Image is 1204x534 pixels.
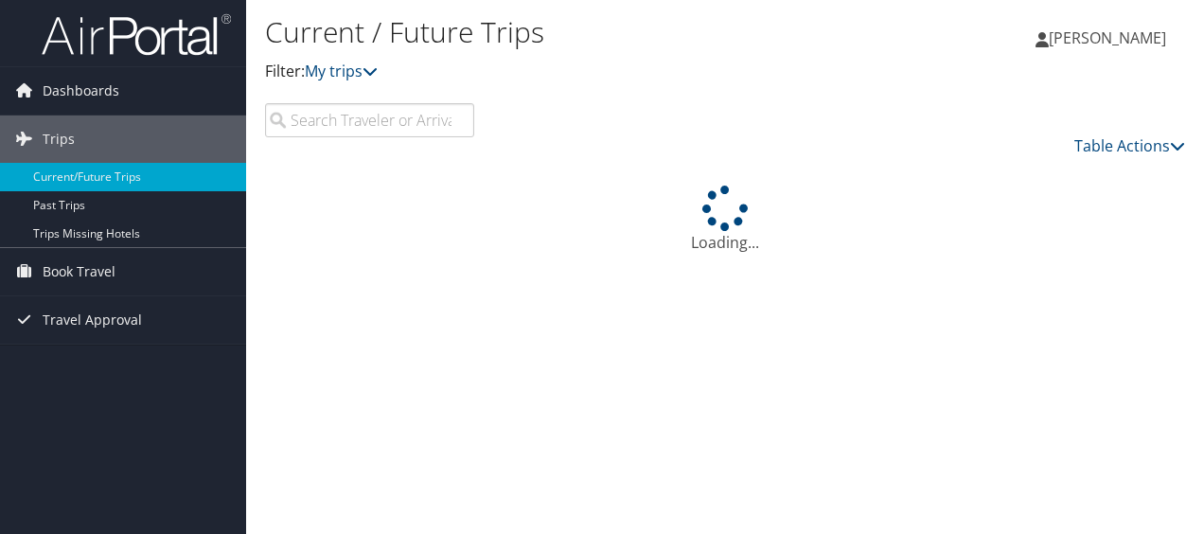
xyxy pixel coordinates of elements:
h1: Current / Future Trips [265,12,878,52]
div: Loading... [265,186,1185,254]
a: [PERSON_NAME] [1036,9,1185,66]
span: Trips [43,116,75,163]
span: Travel Approval [43,296,142,344]
span: Dashboards [43,67,119,115]
a: My trips [305,61,378,81]
p: Filter: [265,60,878,84]
a: Table Actions [1074,135,1185,156]
input: Search Traveler or Arrival City [265,103,474,137]
span: Book Travel [43,248,115,295]
img: airportal-logo.png [42,12,231,57]
span: [PERSON_NAME] [1049,27,1166,48]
